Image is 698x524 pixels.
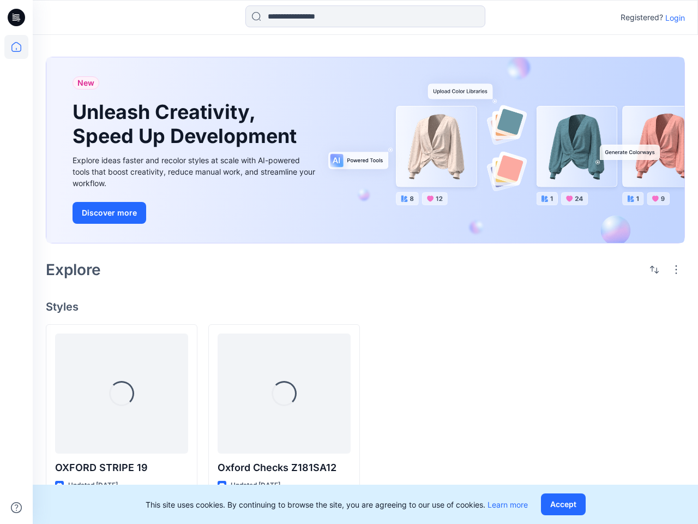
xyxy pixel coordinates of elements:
[46,300,685,313] h4: Styles
[488,500,528,509] a: Learn more
[73,154,318,189] div: Explore ideas faster and recolor styles at scale with AI-powered tools that boost creativity, red...
[73,100,302,147] h1: Unleash Creativity, Speed Up Development
[621,11,663,24] p: Registered?
[55,460,188,475] p: OXFORD STRIPE 19
[73,202,146,224] button: Discover more
[541,493,586,515] button: Accept
[218,460,351,475] p: Oxford Checks Z181SA12
[77,76,94,90] span: New
[46,261,101,278] h2: Explore
[73,202,318,224] a: Discover more
[68,480,118,491] p: Updated [DATE]
[146,499,528,510] p: This site uses cookies. By continuing to browse the site, you are agreeing to our use of cookies.
[231,480,280,491] p: Updated [DATE]
[665,12,685,23] p: Login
